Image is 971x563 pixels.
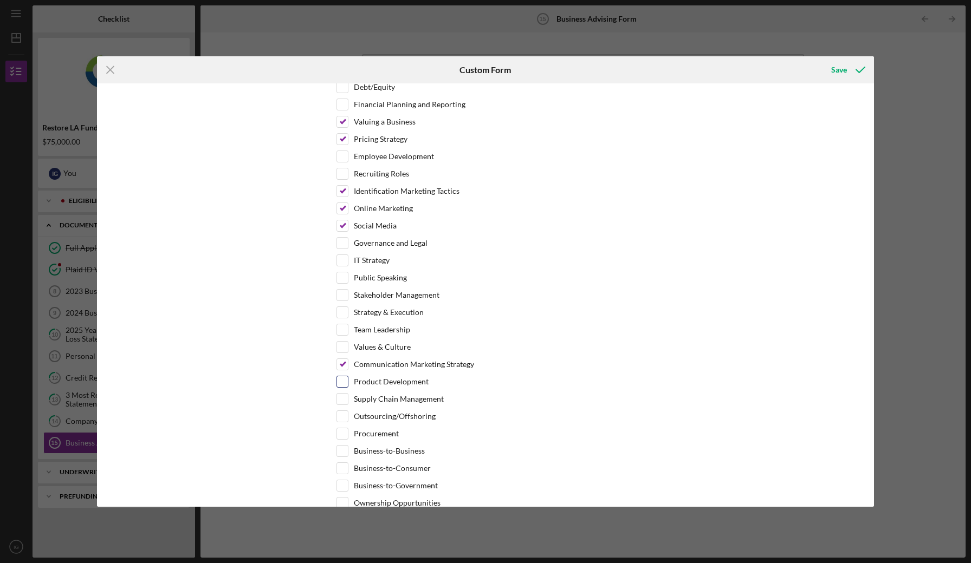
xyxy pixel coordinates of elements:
[354,203,413,214] label: Online Marketing
[459,65,511,75] h6: Custom Form
[354,428,399,439] label: Procurement
[354,220,397,231] label: Social Media
[820,59,874,81] button: Save
[354,307,424,318] label: Strategy & Execution
[354,134,407,145] label: Pricing Strategy
[354,446,425,456] label: Business-to-Business
[354,359,474,370] label: Communication Marketing Strategy
[354,151,434,162] label: Employee Development
[354,463,431,474] label: Business-to-Consumer
[831,59,847,81] div: Save
[354,255,390,266] label: IT Strategy
[354,168,409,179] label: Recruiting Roles
[354,99,465,110] label: Financial Planning and Reporting
[354,376,429,387] label: Product Development
[354,497,441,508] label: Ownership Oppurtunities
[354,186,459,197] label: Identification Marketing Tactics
[354,238,428,248] label: Governance and Legal
[354,480,438,491] label: Business-to-Government
[354,342,411,352] label: Values & Culture
[354,116,416,127] label: Valuing a Business
[354,324,410,335] label: Team Leadership
[354,394,444,404] label: Supply Chain Management
[354,272,407,283] label: Public Speaking
[354,82,395,93] label: Debt/Equity
[354,290,439,300] label: Stakeholder Management
[354,411,436,422] label: Outsourcing/Offshoring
